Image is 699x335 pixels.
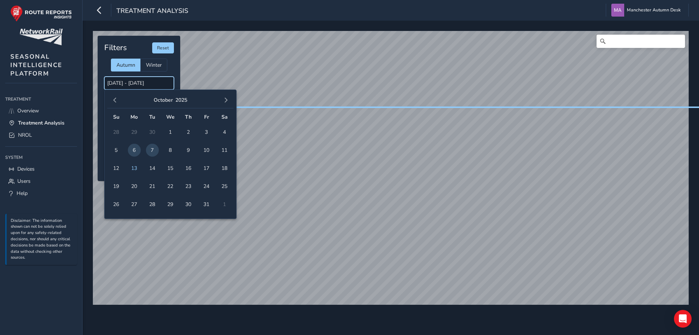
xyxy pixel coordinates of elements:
[10,5,72,22] img: rr logo
[146,198,159,211] span: 28
[182,198,195,211] span: 30
[18,119,64,126] span: Treatment Analysis
[164,198,177,211] span: 29
[164,180,177,193] span: 22
[17,165,35,172] span: Devices
[10,52,62,78] span: SEASONAL INTELLIGENCE PLATFORM
[611,4,624,17] img: diamond-layout
[627,4,681,17] span: Manchester Autumn Desk
[200,144,213,157] span: 10
[200,198,213,211] span: 31
[611,4,683,17] button: Manchester Autumn Desk
[597,35,685,48] input: Search
[164,126,177,139] span: 1
[164,144,177,157] span: 8
[110,180,123,193] span: 19
[104,43,127,52] h4: Filters
[128,180,141,193] span: 20
[221,114,228,121] span: Sa
[200,126,213,139] span: 3
[113,114,119,121] span: Su
[166,114,175,121] span: We
[128,162,141,175] span: 13
[146,162,159,175] span: 14
[5,94,77,105] div: Treatment
[204,114,209,121] span: Fr
[185,114,192,121] span: Th
[110,162,123,175] span: 12
[17,107,39,114] span: Overview
[218,162,231,175] span: 18
[164,162,177,175] span: 15
[146,180,159,193] span: 21
[20,29,63,45] img: customer logo
[111,59,140,71] div: Autumn
[93,31,689,310] canvas: Map
[5,175,77,187] a: Users
[200,162,213,175] span: 17
[182,162,195,175] span: 16
[149,114,155,121] span: Tu
[154,97,173,104] button: October
[17,190,28,197] span: Help
[128,198,141,211] span: 27
[5,129,77,141] a: NROL
[182,180,195,193] span: 23
[17,178,31,185] span: Users
[110,198,123,211] span: 26
[674,310,692,328] div: Open Intercom Messenger
[152,42,174,53] button: Reset
[218,180,231,193] span: 25
[5,152,77,163] div: System
[128,144,141,157] span: 6
[218,126,231,139] span: 4
[182,144,195,157] span: 9
[116,62,135,69] span: Autumn
[5,187,77,199] a: Help
[140,59,167,71] div: Winter
[116,6,188,17] span: Treatment Analysis
[146,144,159,157] span: 7
[5,105,77,117] a: Overview
[146,62,162,69] span: Winter
[130,114,138,121] span: Mo
[182,126,195,139] span: 2
[175,97,187,104] button: 2025
[200,180,213,193] span: 24
[218,144,231,157] span: 11
[18,132,32,139] span: NROL
[5,117,77,129] a: Treatment Analysis
[5,163,77,175] a: Devices
[110,144,123,157] span: 5
[11,218,73,261] p: Disclaimer: The information shown can not be solely relied upon for any safety-related decisions,...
